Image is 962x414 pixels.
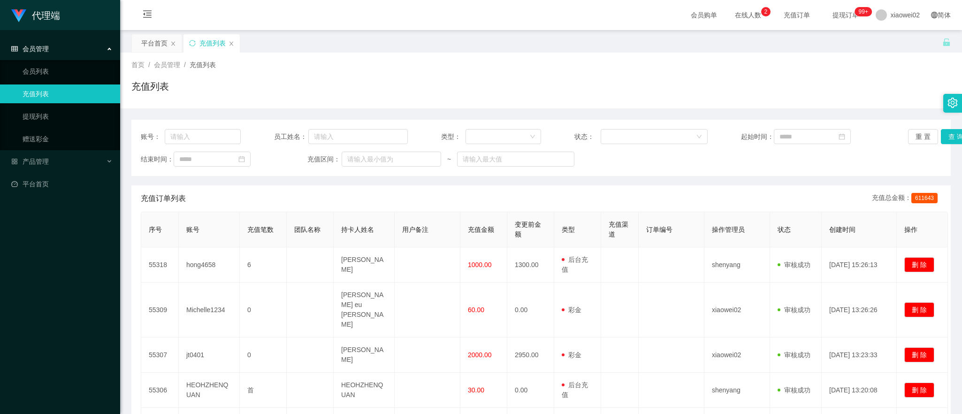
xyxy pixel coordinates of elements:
span: 类型： [441,132,466,142]
span: 操作管理员 [712,226,745,233]
i: 图标: calendar [839,133,845,140]
h1: 代理端 [32,0,60,31]
td: 0 [240,337,287,373]
span: 611643 [911,193,938,203]
span: 彩金 [562,351,581,359]
input: 请输入 [165,129,241,144]
span: 30.00 [468,386,484,394]
td: [PERSON_NAME] [334,337,395,373]
td: 1300.00 [507,247,554,283]
i: 图标: down [530,134,535,140]
span: 首页 [131,61,145,69]
span: 用户备注 [402,226,428,233]
td: xiaowei02 [704,337,770,373]
i: 图标: global [931,12,938,18]
a: 图标: dashboard平台首页 [11,175,113,193]
span: 类型 [562,226,575,233]
i: 图标: close [229,41,234,46]
span: ~ [441,154,458,164]
span: 状态： [574,132,601,142]
td: 0 [240,283,287,337]
td: [DATE] 15:26:13 [822,247,897,283]
span: 充值渠道 [609,221,628,238]
span: 提现订单 [828,12,863,18]
i: 图标: menu-fold [131,0,163,31]
h1: 充值列表 [131,79,169,93]
sup: 2 [761,7,771,16]
td: 0.00 [507,373,554,408]
span: 彩金 [562,306,581,314]
span: 持卡人姓名 [341,226,374,233]
span: 充值区间： [307,154,341,164]
td: 55318 [141,247,179,283]
img: logo.9652507e.png [11,9,26,23]
button: 重 置 [908,129,938,144]
a: 代理端 [11,11,60,19]
span: / [184,61,186,69]
button: 删 除 [904,257,934,272]
span: 操作 [904,226,917,233]
i: 图标: unlock [942,38,951,46]
td: [DATE] 13:26:26 [822,283,897,337]
span: 创建时间 [829,226,855,233]
p: 2 [764,7,767,16]
span: 会员管理 [154,61,180,69]
button: 删 除 [904,302,934,317]
span: 审核成功 [778,386,810,394]
span: 序号 [149,226,162,233]
span: 后台充值 [562,381,588,399]
td: 55306 [141,373,179,408]
button: 删 除 [904,383,934,398]
div: 平台首页 [141,34,168,52]
span: 充值列表 [190,61,216,69]
td: 55309 [141,283,179,337]
div: 充值总金额： [872,193,941,204]
i: 图标: down [696,134,702,140]
td: 首 [240,373,287,408]
td: hong4658 [179,247,240,283]
i: 图标: appstore-o [11,158,18,165]
span: 审核成功 [778,351,810,359]
span: 产品管理 [11,158,49,165]
td: Michelle1234 [179,283,240,337]
input: 请输入最大值 [457,152,574,167]
i: 图标: table [11,46,18,52]
td: HEOHZHENQUAN [179,373,240,408]
span: 变更前金额 [515,221,541,238]
td: [PERSON_NAME] eu [PERSON_NAME] [334,283,395,337]
td: [DATE] 13:23:33 [822,337,897,373]
i: 图标: setting [947,98,958,108]
td: 6 [240,247,287,283]
td: [PERSON_NAME] [334,247,395,283]
i: 图标: close [170,41,176,46]
span: 充值笔数 [247,226,274,233]
td: HEOHZHENQUAN [334,373,395,408]
a: 提现列表 [23,107,113,126]
input: 请输入最小值为 [342,152,441,167]
td: shenyang [704,247,770,283]
span: 充值金额 [468,226,494,233]
td: [DATE] 13:20:08 [822,373,897,408]
a: 会员列表 [23,62,113,81]
span: 审核成功 [778,306,810,314]
span: 员工姓名： [274,132,308,142]
span: 订单编号 [646,226,672,233]
td: 55307 [141,337,179,373]
a: 充值列表 [23,84,113,103]
span: 起始时间： [741,132,774,142]
span: 状态 [778,226,791,233]
td: jt0401 [179,337,240,373]
span: 60.00 [468,306,484,314]
td: 2950.00 [507,337,554,373]
span: 团队名称 [294,226,321,233]
input: 请输入 [308,129,408,144]
span: 充值订单列表 [141,193,186,204]
span: 会员管理 [11,45,49,53]
span: 审核成功 [778,261,810,268]
td: xiaowei02 [704,283,770,337]
span: 2000.00 [468,351,492,359]
i: 图标: calendar [238,156,245,162]
span: / [148,61,150,69]
button: 删 除 [904,347,934,362]
a: 赠送彩金 [23,130,113,148]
